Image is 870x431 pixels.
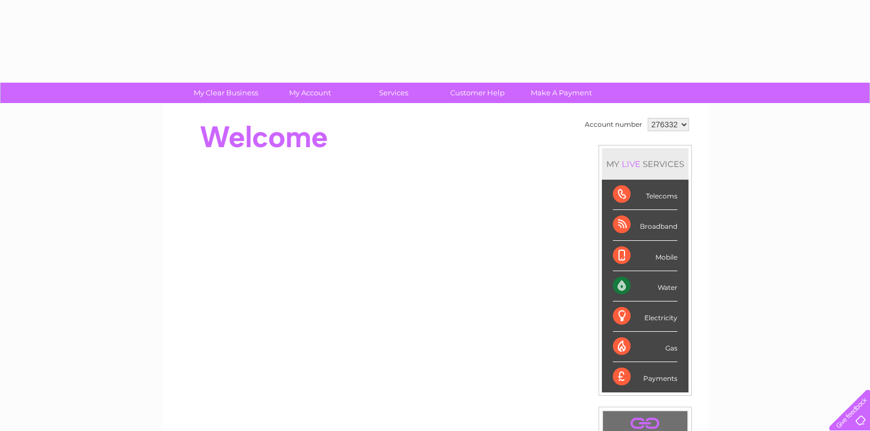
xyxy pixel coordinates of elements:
div: MY SERVICES [602,148,688,180]
a: Customer Help [432,83,523,103]
div: Payments [613,362,677,392]
a: My Account [264,83,355,103]
a: Services [348,83,439,103]
div: LIVE [620,159,643,169]
td: Account number [582,115,645,134]
a: My Clear Business [180,83,271,103]
div: Electricity [613,301,677,332]
div: Broadband [613,210,677,240]
div: Mobile [613,241,677,271]
div: Water [613,271,677,301]
div: Telecoms [613,180,677,210]
div: Gas [613,332,677,362]
a: Make A Payment [516,83,607,103]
